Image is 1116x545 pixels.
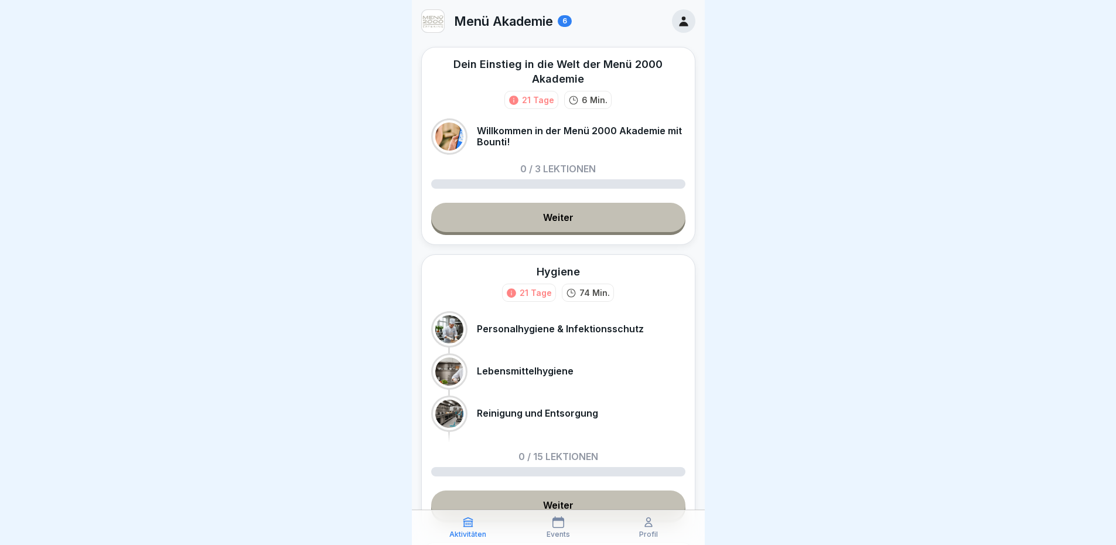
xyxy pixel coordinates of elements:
[520,287,552,299] div: 21 Tage
[431,203,685,232] a: Weiter
[639,530,658,539] p: Profil
[537,264,580,279] div: Hygiene
[579,287,610,299] p: 74 Min.
[449,530,486,539] p: Aktivitäten
[454,13,553,29] p: Menü Akademie
[431,491,685,520] a: Weiter
[477,125,685,148] p: Willkommen in der Menü 2000 Akademie mit Bounti!
[582,94,608,106] p: 6 Min.
[522,94,554,106] div: 21 Tage
[422,10,444,32] img: v3gslzn6hrr8yse5yrk8o2yg.png
[518,452,598,461] p: 0 / 15 Lektionen
[477,323,644,335] p: Personalhygiene & Infektionsschutz
[431,57,685,86] div: Dein Einstieg in die Welt der Menü 2000 Akademie
[558,15,572,27] div: 6
[547,530,570,539] p: Events
[520,164,596,173] p: 0 / 3 Lektionen
[477,366,574,377] p: Lebensmittelhygiene
[477,408,598,419] p: Reinigung und Entsorgung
